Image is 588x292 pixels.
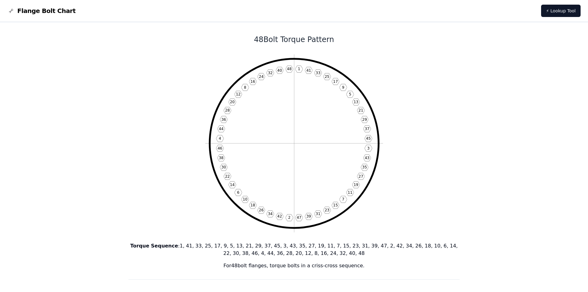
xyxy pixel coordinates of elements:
[221,165,226,169] text: 30
[268,212,272,216] text: 34
[243,197,247,201] text: 10
[250,203,255,207] text: 18
[349,92,351,96] text: 5
[353,100,358,104] text: 13
[353,183,358,187] text: 19
[315,212,320,216] text: 31
[277,68,282,73] text: 40
[237,190,239,195] text: 6
[236,92,240,96] text: 12
[366,136,370,141] text: 45
[259,74,263,79] text: 24
[219,127,223,131] text: 44
[230,100,234,104] text: 20
[297,215,301,220] text: 47
[315,71,320,75] text: 33
[367,146,369,150] text: 3
[342,197,344,201] text: 7
[128,35,460,44] h1: 48 Bolt Torque Pattern
[219,136,221,141] text: 4
[259,208,263,212] text: 26
[365,156,369,160] text: 43
[225,108,230,112] text: 28
[128,242,460,257] p: : 1, 41, 33, 25, 17, 9, 5, 13, 21, 29, 37, 45, 3, 43, 35, 27, 19, 11, 7, 15, 23, 31, 39, 47, 2, 4...
[306,214,311,218] text: 39
[348,190,352,195] text: 11
[225,174,230,179] text: 22
[244,85,246,90] text: 8
[277,214,282,218] text: 42
[333,203,338,207] text: 15
[324,208,329,212] text: 23
[7,6,76,15] a: Flange Bolt Chart LogoFlange Bolt Chart
[221,117,226,122] text: 36
[324,74,329,79] text: 25
[288,215,290,220] text: 2
[250,79,255,84] text: 16
[358,108,363,112] text: 21
[128,262,460,269] p: For 48 bolt flanges, torque bolts in a criss-cross sequence.
[130,243,178,249] b: Torque Sequence
[362,165,367,169] text: 35
[306,68,311,73] text: 41
[230,183,234,187] text: 14
[541,5,581,17] a: ⚡ Lookup Tool
[17,6,76,15] span: Flange Bolt Chart
[333,79,338,84] text: 17
[342,85,344,90] text: 9
[358,174,363,179] text: 27
[362,117,367,122] text: 29
[219,156,223,160] text: 38
[7,7,15,15] img: Flange Bolt Chart Logo
[268,71,272,75] text: 32
[287,67,291,71] text: 48
[365,127,369,131] text: 37
[298,67,300,71] text: 1
[217,146,222,150] text: 46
